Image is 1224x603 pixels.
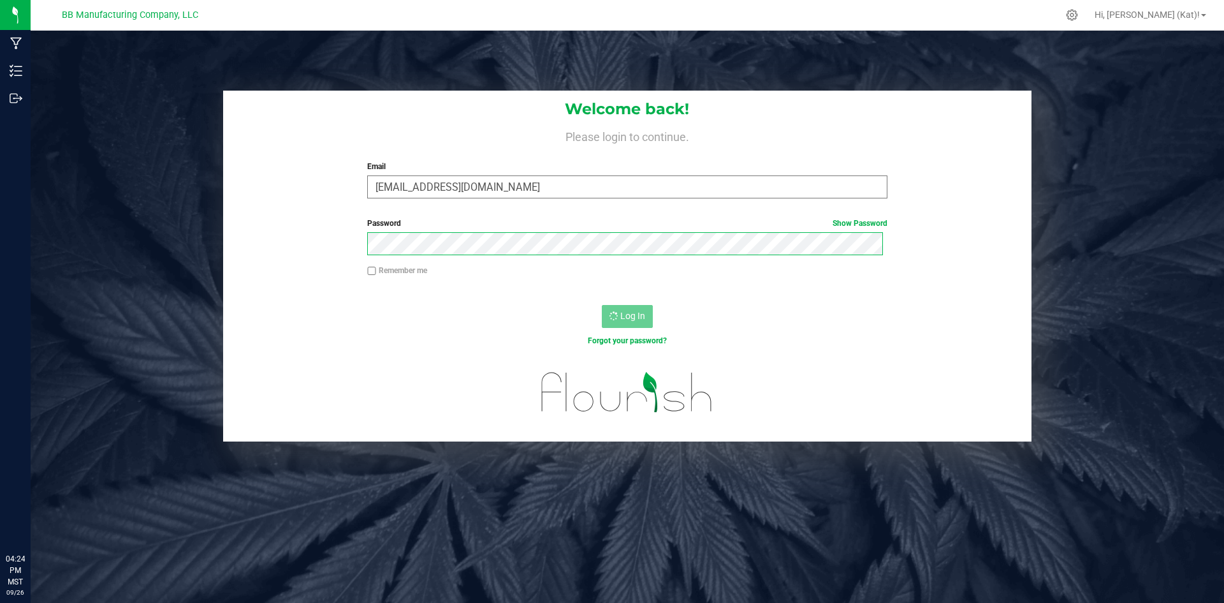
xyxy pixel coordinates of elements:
inline-svg: Manufacturing [10,37,22,50]
h4: Please login to continue. [223,128,1031,143]
button: Log In [602,305,653,328]
div: Manage settings [1064,9,1080,21]
input: Remember me [367,267,376,276]
span: BB Manufacturing Company, LLC [62,10,198,20]
a: Forgot your password? [588,336,667,345]
span: Password [367,219,401,228]
label: Email [367,161,887,172]
img: flourish_logo.svg [526,360,728,425]
p: 09/26 [6,588,25,597]
a: Show Password [833,219,887,228]
inline-svg: Inventory [10,64,22,77]
label: Remember me [367,265,427,276]
span: Log In [620,311,645,321]
span: Hi, [PERSON_NAME] (Kat)! [1095,10,1200,20]
h1: Welcome back! [223,101,1031,117]
p: 04:24 PM MST [6,553,25,588]
inline-svg: Outbound [10,92,22,105]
